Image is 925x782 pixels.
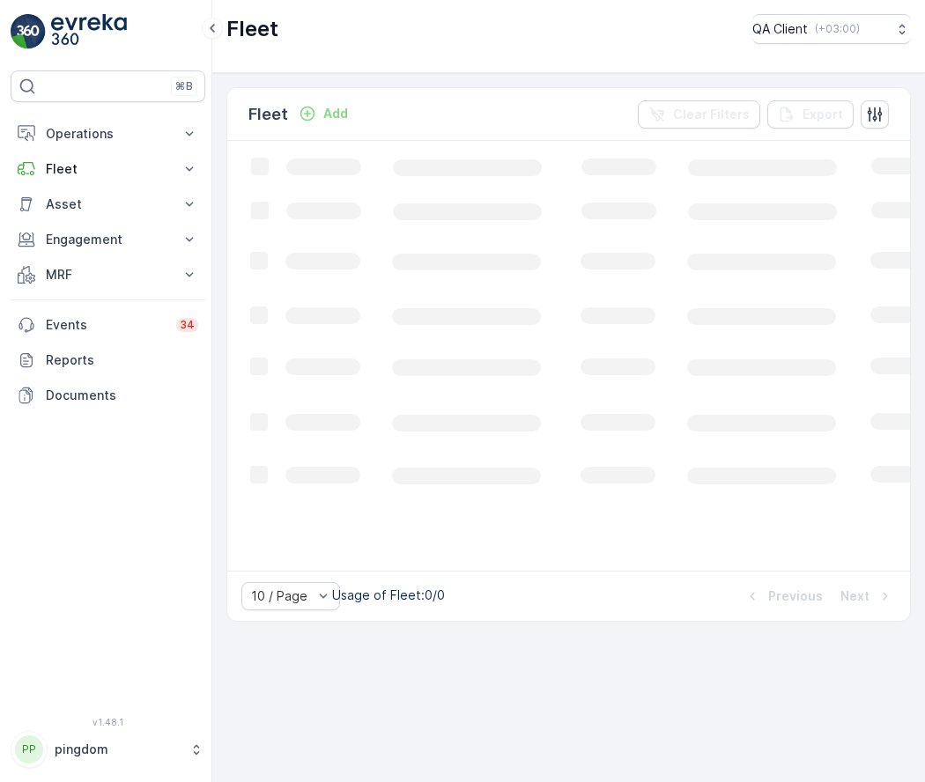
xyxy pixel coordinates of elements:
[11,307,205,343] a: Events34
[51,14,127,49] img: logo_light-DOdMpM7g.png
[226,15,278,43] p: Fleet
[46,387,198,404] p: Documents
[46,266,170,284] p: MRF
[815,22,860,36] p: ( +03:00 )
[11,151,205,187] button: Fleet
[46,160,170,178] p: Fleet
[292,103,355,124] button: Add
[323,105,348,122] p: Add
[55,741,181,758] p: pingdom
[46,195,170,213] p: Asset
[840,587,869,605] p: Next
[673,106,750,123] p: Clear Filters
[742,586,825,607] button: Previous
[752,20,808,38] p: QA Client
[11,717,205,727] span: v 1.48.1
[332,586,445,604] p: Usage of Fleet : 0/0
[11,222,205,257] button: Engagement
[767,100,854,129] button: Export
[46,231,170,248] p: Engagement
[11,116,205,151] button: Operations
[175,79,193,93] p: ⌘B
[638,100,760,129] button: Clear Filters
[180,318,195,332] p: 34
[46,316,166,334] p: Events
[15,735,43,764] div: PP
[752,14,911,44] button: QA Client(+03:00)
[46,125,170,143] p: Operations
[46,351,198,369] p: Reports
[248,102,288,127] p: Fleet
[11,14,46,49] img: logo
[803,106,843,123] p: Export
[11,378,205,413] a: Documents
[11,343,205,378] a: Reports
[11,257,205,292] button: MRF
[11,731,205,768] button: PPpingdom
[839,586,896,607] button: Next
[768,587,823,605] p: Previous
[11,187,205,222] button: Asset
